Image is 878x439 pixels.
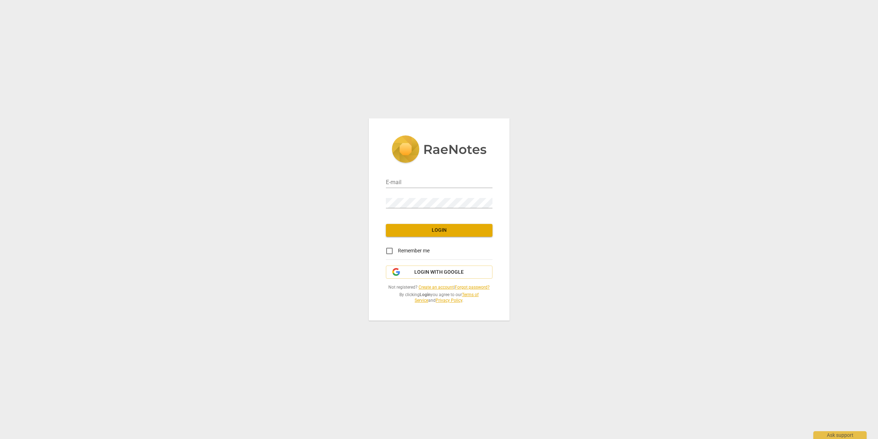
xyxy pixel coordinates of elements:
[414,269,464,276] span: Login with Google
[436,298,462,303] a: Privacy Policy
[386,224,492,237] button: Login
[392,135,487,165] img: 5ac2273c67554f335776073100b6d88f.svg
[386,292,492,304] span: By clicking you agree to our and .
[386,266,492,279] button: Login with Google
[455,285,490,290] a: Forgot password?
[419,285,454,290] a: Create an account
[420,292,431,297] b: Login
[398,247,430,255] span: Remember me
[813,431,867,439] div: Ask support
[392,227,487,234] span: Login
[386,284,492,290] span: Not registered? |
